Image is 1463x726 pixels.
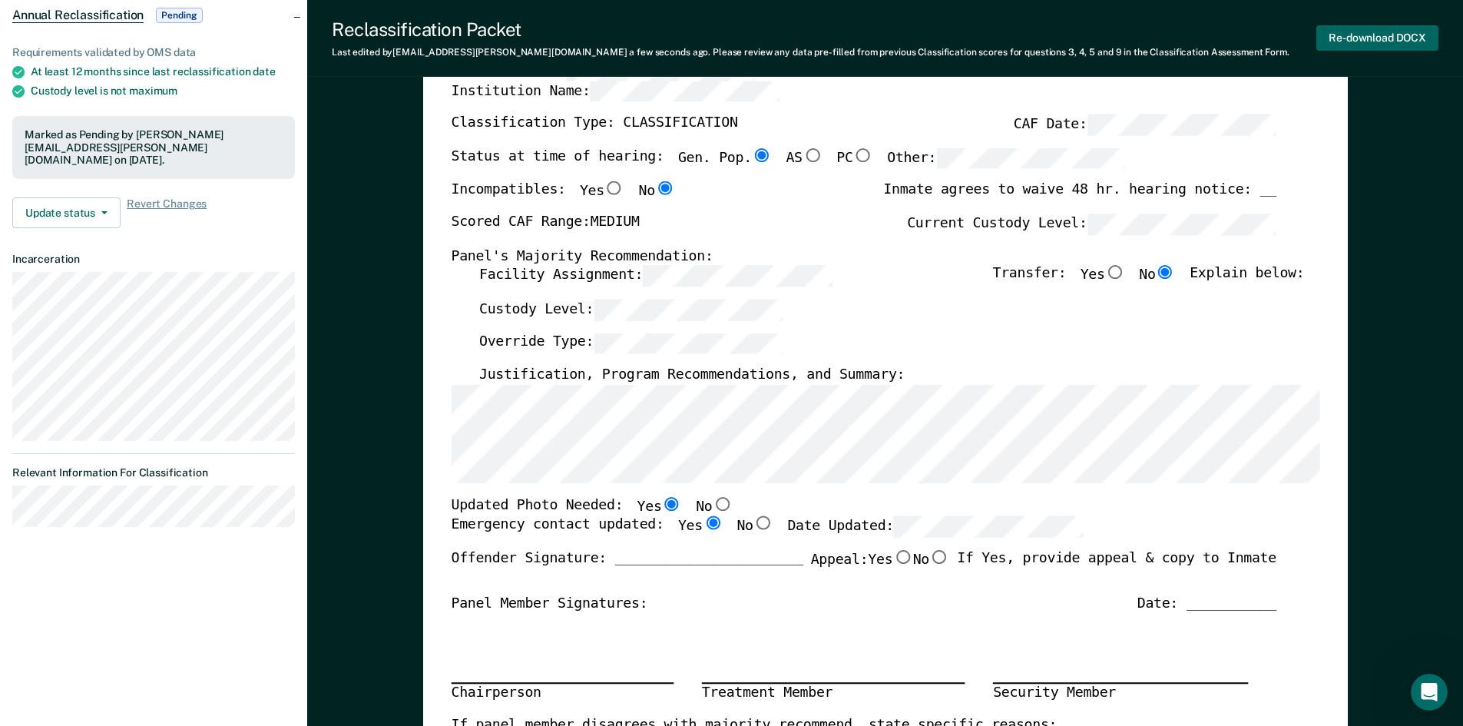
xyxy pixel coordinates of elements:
[736,517,773,539] label: No
[810,550,949,582] label: Appeal:
[31,65,295,78] div: At least 12 months since last reclassification
[451,595,647,613] div: Panel Member Signatures:
[451,81,779,102] label: Institution Name:
[887,148,1125,170] label: Other:
[594,300,783,321] input: Custody Level:
[836,148,873,170] label: PC
[696,497,733,517] label: No
[1155,266,1175,280] input: No
[893,517,1082,539] input: Date Updated:
[579,181,624,201] label: Yes
[12,466,295,479] dt: Relevant Information For Classification
[1139,266,1176,287] label: No
[638,181,675,201] label: No
[1087,214,1276,235] input: Current Custody Level:
[786,148,823,170] label: AS
[451,683,674,703] div: Chairperson
[478,266,831,287] label: Facility Assignment:
[1104,266,1124,280] input: Yes
[451,550,1276,595] div: Offender Signature: _______________________ If Yes, provide appeal & copy to Inmate
[629,47,708,58] span: a few seconds ago
[451,517,1083,551] div: Emergency contact updated:
[1316,25,1438,51] button: Re-download DOCX
[451,214,639,235] label: Scored CAF Range: MEDIUM
[701,683,965,703] div: Treatment Member
[1080,266,1124,287] label: Yes
[594,333,783,354] input: Override Type:
[332,47,1289,58] div: Last edited by [EMAIL_ADDRESS][PERSON_NAME][DOMAIN_NAME] . Please review any data pre-filled from...
[127,197,207,228] span: Revert Changes
[451,247,1276,266] div: Panel's Majority Recommendation:
[702,517,722,531] input: Yes
[129,85,177,97] span: maximum
[892,550,912,564] input: Yes
[712,497,732,511] input: No
[993,683,1248,703] div: Security Member
[31,85,295,98] div: Custody level is not
[753,517,773,531] input: No
[677,517,722,539] label: Yes
[604,181,624,195] input: Yes
[1087,114,1276,136] input: CAF Date:
[12,46,295,59] div: Requirements validated by OMS data
[451,497,732,517] div: Updated Photo Needed:
[1411,674,1448,711] iframe: Intercom live chat
[907,214,1276,235] label: Current Custody Level:
[332,18,1289,41] div: Reclassification Packet
[929,550,949,564] input: No
[677,148,771,170] label: Gen. Pop.
[936,148,1125,170] input: Other:
[12,197,121,228] button: Update status
[637,497,681,517] label: Yes
[883,181,1276,214] div: Inmate agrees to waive 48 hr. hearing notice: __
[25,128,283,167] div: Marked as Pending by [PERSON_NAME][EMAIL_ADDRESS][PERSON_NAME][DOMAIN_NAME] on [DATE].
[992,266,1304,300] div: Transfer: Explain below:
[852,148,872,162] input: PC
[478,333,783,354] label: Override Type:
[661,497,681,511] input: Yes
[478,366,904,385] label: Justification, Program Recommendations, and Summary:
[590,81,779,102] input: Institution Name:
[451,148,1125,182] div: Status at time of hearing:
[643,266,832,287] input: Facility Assignment:
[751,148,771,162] input: Gen. Pop.
[253,65,275,78] span: date
[12,253,295,266] dt: Incarceration
[912,550,949,570] label: No
[1013,114,1276,136] label: CAF Date:
[451,114,737,136] label: Classification Type: CLASSIFICATION
[12,8,144,23] span: Annual Reclassification
[156,8,202,23] span: Pending
[787,517,1083,539] label: Date Updated:
[1137,595,1276,613] div: Date: ___________
[868,550,912,570] label: Yes
[451,181,675,214] div: Incompatibles:
[654,181,674,195] input: No
[478,300,783,321] label: Custody Level:
[802,148,822,162] input: AS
